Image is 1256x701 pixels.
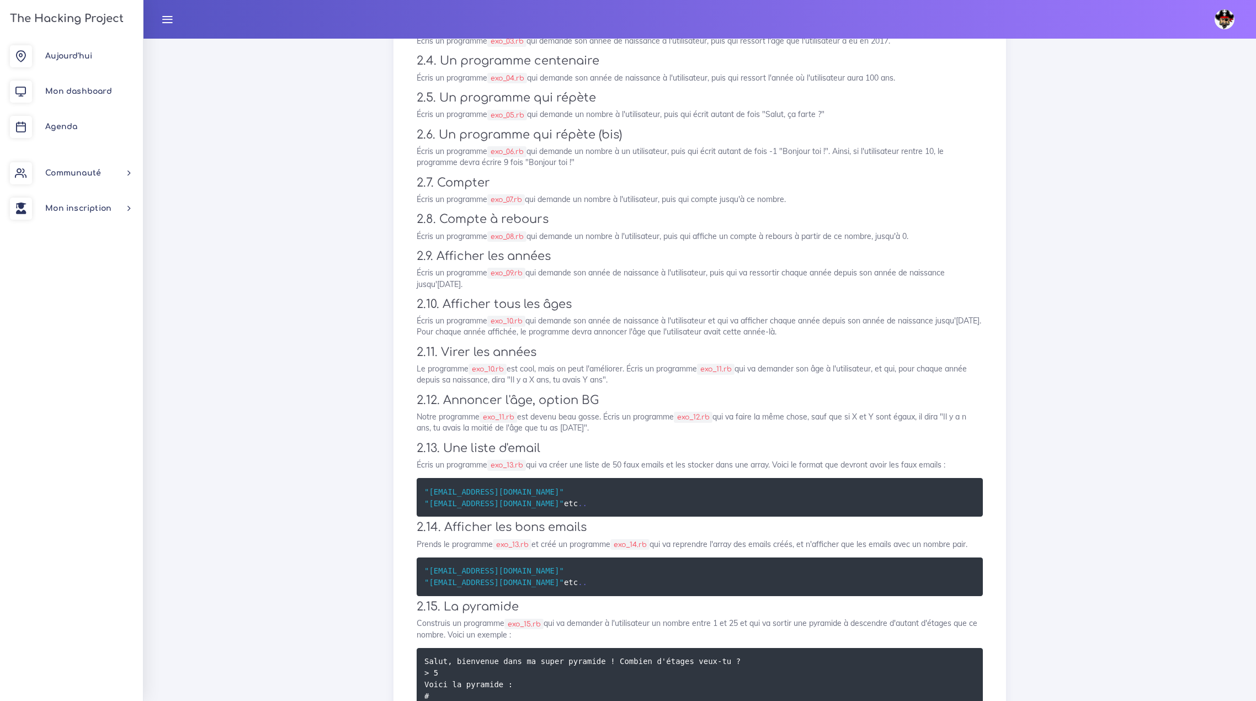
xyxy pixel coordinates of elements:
span: Mon dashboard [45,87,112,95]
p: Notre programme est devenu beau gosse. Écris un programme qui va faire la même chose, sauf que si... [417,411,983,434]
span: . [583,578,587,587]
p: Construis un programme qui va demander à l'utilisateur un nombre entre 1 et 25 et qui va sortir u... [417,618,983,640]
p: Écris un programme qui demande un nombre à l'utilisateur, puis qui compte jusqu'à ce nombre. [417,194,983,205]
h3: 2.15. La pyramide [417,600,983,614]
h3: 2.14. Afficher les bons emails [417,521,983,534]
p: Écris un programme qui demande un nombre à l'utilisateur, puis qui affiche un compte à rebours à ... [417,231,983,242]
code: exo_11.rb [480,412,517,423]
span: "[EMAIL_ADDRESS][DOMAIN_NAME]" [424,566,564,575]
p: Écris un programme qui demande son année de naissance à l'utilisateur, puis qui ressort l'âge que... [417,35,983,46]
code: exo_06.rb [487,146,526,157]
code: exo_05.rb [487,110,527,121]
code: etc [424,565,590,588]
p: Le programme est cool, mais on peut l'améliorer. Écris un programme qui va demander son âge à l'u... [417,363,983,386]
p: Écris un programme qui demande son année de naissance à l'utilisateur et qui va afficher chaque a... [417,315,983,338]
span: . [583,498,587,507]
h3: 2.7. Compter [417,176,983,190]
span: "[EMAIL_ADDRESS][DOMAIN_NAME]" [424,498,564,507]
code: exo_11.rb [697,364,735,375]
h3: 2.8. Compte à rebours [417,213,983,226]
h3: The Hacking Project [7,13,124,25]
h3: 2.10. Afficher tous les âges [417,298,983,311]
span: "[EMAIL_ADDRESS][DOMAIN_NAME]" [424,578,564,587]
code: exo_15.rb [504,619,544,630]
h3: 2.6. Un programme qui répète (bis) [417,128,983,142]
code: exo_13.rb [487,460,526,471]
span: "[EMAIL_ADDRESS][DOMAIN_NAME]" [424,487,564,496]
code: exo_12.rb [674,412,712,423]
p: Écris un programme qui demande son année de naissance à l'utilisateur, puis qui va ressortir chaq... [417,267,983,290]
p: Écris un programme qui va créer une liste de 50 faux emails et les stocker dans une array. Voici ... [417,459,983,470]
code: exo_10.rb [487,316,525,327]
h3: 2.13. Une liste d'email [417,442,983,455]
span: Agenda [45,123,77,131]
code: exo_03.rb [487,36,526,47]
span: Aujourd'hui [45,52,92,60]
code: exo_10.rb [469,364,507,375]
code: exo_04.rb [487,73,527,84]
span: . [578,578,582,587]
span: Mon inscription [45,204,111,213]
img: avatar [1215,9,1234,29]
code: exo_09.rb [487,268,525,279]
code: exo_13.rb [493,539,531,550]
code: exo_14.rb [610,539,650,550]
h3: 2.12. Annoncer l'âge, option BG [417,394,983,407]
h3: 2.11. Virer les années [417,346,983,359]
span: Communauté [45,169,101,177]
span: . [578,498,582,507]
h3: 2.4. Un programme centenaire [417,54,983,68]
code: exo_08.rb [487,231,526,242]
code: etc [424,486,590,509]
p: Écris un programme qui demande un nombre à l'utilisateur, puis qui écrit autant de fois "Salut, ç... [417,109,983,120]
p: Écris un programme qui demande son année de naissance à l'utilisateur, puis qui ressort l'année o... [417,72,983,83]
h3: 2.9. Afficher les années [417,249,983,263]
p: Écris un programme qui demande un nombre à un utilisateur, puis qui écrit autant de fois -1 "Bonj... [417,146,983,168]
code: exo_07.rb [487,194,525,205]
p: Prends le programme et créé un programme qui va reprendre l'array des emails créés, et n'afficher... [417,539,983,550]
h3: 2.5. Un programme qui répète [417,91,983,105]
